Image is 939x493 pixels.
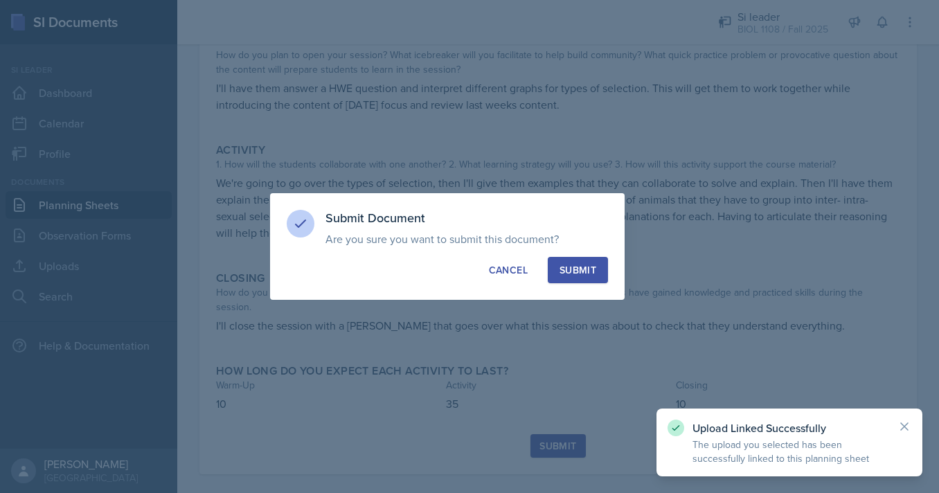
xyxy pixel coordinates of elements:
[325,232,608,246] p: Are you sure you want to submit this document?
[692,438,886,465] p: The upload you selected has been successfully linked to this planning sheet
[548,257,608,283] button: Submit
[477,257,539,283] button: Cancel
[560,263,596,277] div: Submit
[325,210,608,226] h3: Submit Document
[692,421,886,435] p: Upload Linked Successfully
[489,263,528,277] div: Cancel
